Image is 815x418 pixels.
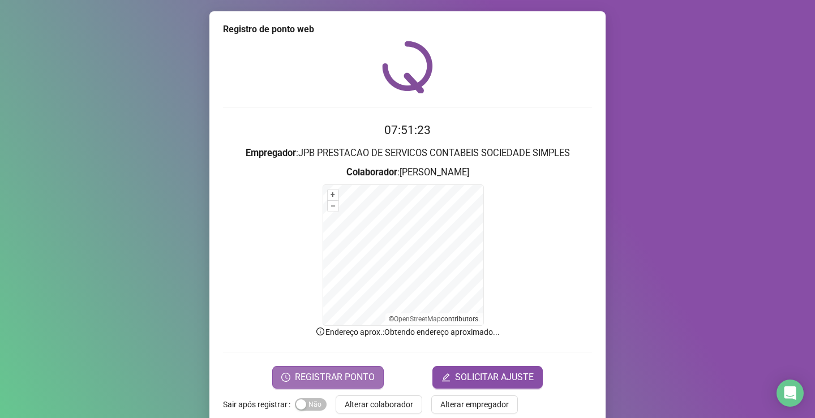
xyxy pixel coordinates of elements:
[328,201,338,212] button: –
[223,326,592,338] p: Endereço aprox. : Obtendo endereço aproximado...
[777,380,804,407] div: Open Intercom Messenger
[455,370,534,384] span: SOLICITAR AJUSTE
[345,398,413,411] span: Alterar colaborador
[328,189,338,200] button: +
[431,395,518,413] button: Alterar empregador
[394,315,441,323] a: OpenStreetMap
[223,165,592,180] h3: : [PERSON_NAME]
[432,366,543,389] button: editSOLICITAR AJUSTE
[440,398,509,411] span: Alterar empregador
[384,123,431,137] time: 07:51:23
[315,326,325,337] span: info-circle
[346,167,397,178] strong: Colaborador
[441,373,451,382] span: edit
[295,370,375,384] span: REGISTRAR PONTO
[382,41,433,93] img: QRPoint
[272,366,384,389] button: REGISTRAR PONTO
[223,23,592,36] div: Registro de ponto web
[223,146,592,161] h3: : JPB PRESTACAO DE SERVICOS CONTABEIS SOCIEDADE SIMPLES
[246,148,296,158] strong: Empregador
[336,395,422,413] button: Alterar colaborador
[389,315,480,323] li: © contributors.
[281,373,290,382] span: clock-circle
[223,395,295,413] label: Sair após registrar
